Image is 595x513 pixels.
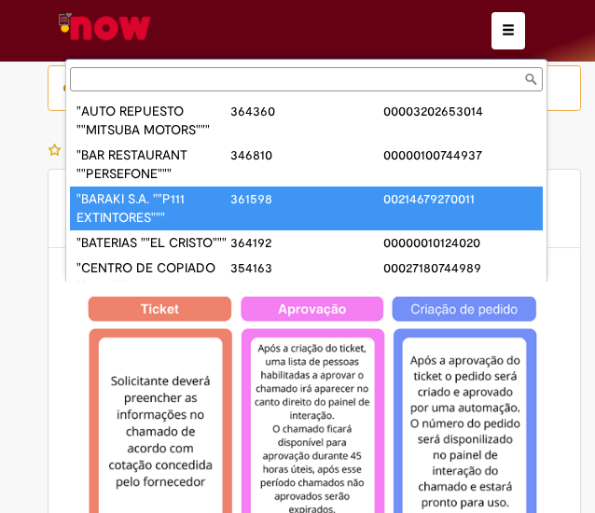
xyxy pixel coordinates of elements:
[76,233,229,252] div: "BATERIAS ""EL CRISTO"""
[76,146,229,183] div: "BAR RESTAURANT ""PERSEFONE"""
[76,258,229,296] div: "CENTRO DE COPIADO ""DIEL"""
[383,146,536,164] div: 00000100744937
[230,146,383,164] div: 346810
[230,102,383,120] div: 364360
[230,233,383,252] div: 364192
[383,258,536,277] div: 00027180744989
[76,189,229,227] div: "BARAKI S.A. ""P111 EXTINTORES"""
[66,95,547,282] ul: Fornecedor
[230,189,383,208] div: 361598
[383,233,536,252] div: 00000010124020
[383,189,536,208] div: 00214679270011
[230,258,383,277] div: 354163
[76,102,229,139] div: "AUTO REPUESTO ""MITSUBA MOTORS"""
[383,102,536,120] div: 00003202653014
